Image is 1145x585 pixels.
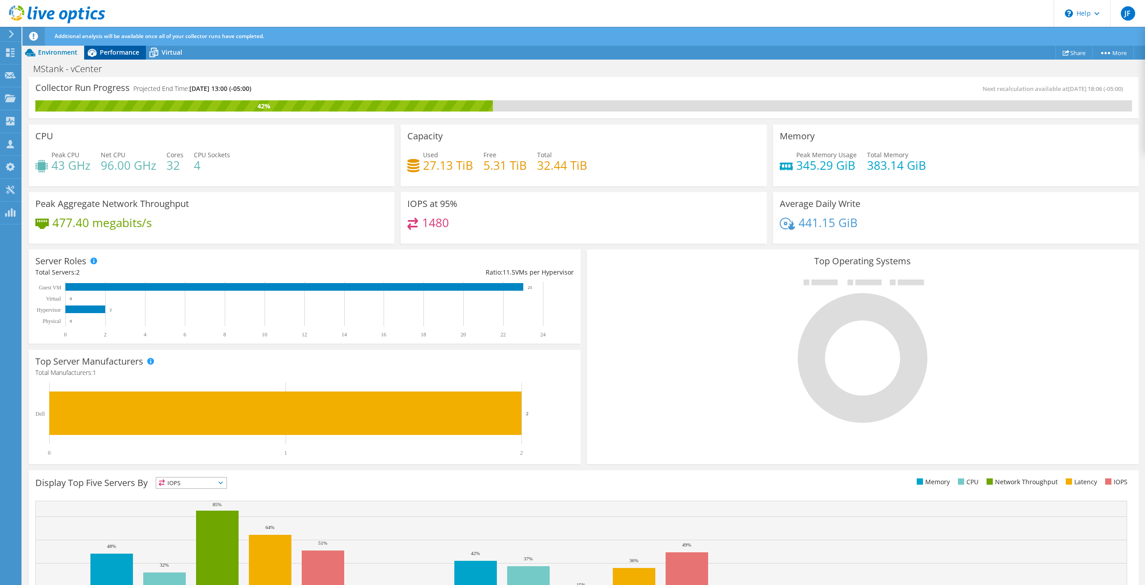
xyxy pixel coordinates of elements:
li: Network Throughput [984,477,1058,487]
h3: Server Roles [35,256,86,266]
span: Environment [38,48,77,56]
span: Additional analysis will be available once all of your collector runs have completed. [55,32,264,40]
h4: 27.13 TiB [423,160,473,170]
h4: 32.44 TiB [537,160,587,170]
text: Physical [43,318,61,324]
h3: Capacity [407,131,443,141]
text: 0 [64,331,67,338]
span: Free [483,151,496,159]
h4: 345.29 GiB [796,160,857,170]
text: 18 [421,331,426,338]
h4: 32 [167,160,184,170]
text: 0 [48,450,51,456]
text: 16 [381,331,386,338]
text: 24 [540,331,546,338]
text: 32% [160,562,169,568]
text: 85% [213,502,222,507]
a: Share [1055,46,1093,60]
text: 49% [682,542,691,547]
text: 8 [223,331,226,338]
text: 36% [629,558,638,563]
h4: 43 GHz [51,160,90,170]
svg: \n [1065,9,1073,17]
text: 10 [262,331,267,338]
text: 2 [526,411,529,416]
text: 51% [318,540,327,546]
h3: Peak Aggregate Network Throughput [35,199,189,209]
span: [DATE] 18:06 (-05:00) [1068,85,1123,93]
span: Total [537,151,552,159]
div: Ratio: VMs per Hypervisor [304,267,573,277]
text: 48% [107,543,116,549]
span: Total Memory [867,151,908,159]
li: Latency [1064,477,1097,487]
h4: 5.31 TiB [483,160,527,170]
h4: Projected End Time: [133,84,251,94]
span: 2 [76,268,80,276]
span: IOPS [156,477,226,488]
li: IOPS [1103,477,1128,487]
text: 20 [461,331,466,338]
h4: Total Manufacturers: [35,368,574,378]
text: 42% [471,551,480,556]
h4: 441.15 GiB [799,218,858,228]
text: 0 [70,319,72,323]
div: Total Servers: [35,267,304,277]
span: Cores [167,151,184,159]
span: CPU Sockets [194,151,230,159]
span: Performance [100,48,139,56]
text: 6 [184,331,186,338]
text: 14 [342,331,347,338]
span: Peak Memory Usage [796,151,857,159]
span: Next recalculation available at [983,85,1128,93]
h3: Top Server Manufacturers [35,357,143,366]
h3: CPU [35,131,53,141]
span: 11.5 [503,268,515,276]
text: 1 [284,450,287,456]
span: 1 [93,368,96,377]
text: 0 [70,297,72,301]
h4: 477.40 megabits/s [52,218,152,228]
span: JF [1121,6,1135,21]
text: Dell [35,411,45,417]
div: 42% [35,101,493,111]
text: Guest VM [39,284,61,291]
li: CPU [956,477,978,487]
span: [DATE] 13:00 (-05:00) [189,84,251,93]
a: More [1092,46,1134,60]
h4: 96.00 GHz [101,160,156,170]
text: 22 [500,331,506,338]
h1: MStank - vCenter [29,64,116,74]
text: 2 [520,450,523,456]
text: 4 [144,331,146,338]
span: Net CPU [101,151,125,159]
li: Memory [914,477,950,487]
text: Virtual [46,296,61,302]
text: 64% [265,525,274,530]
span: Peak CPU [51,151,79,159]
text: 12 [302,331,307,338]
text: 23 [528,285,532,290]
text: Hypervisor [37,307,61,313]
h3: IOPS at 95% [407,199,457,209]
h3: Memory [780,131,815,141]
h4: 4 [194,160,230,170]
h4: 1480 [422,218,449,228]
text: 2 [110,308,112,312]
h3: Top Operating Systems [594,256,1132,266]
text: 37% [524,556,533,561]
text: 2 [104,331,107,338]
span: Virtual [162,48,182,56]
h4: 383.14 GiB [867,160,926,170]
span: Used [423,151,438,159]
h3: Average Daily Write [780,199,860,209]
